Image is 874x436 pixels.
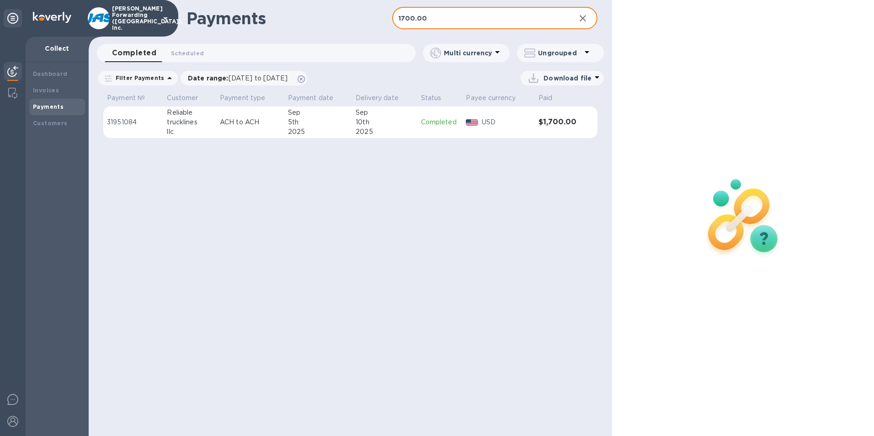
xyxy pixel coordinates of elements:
[229,74,288,82] span: [DATE] to [DATE]
[444,48,492,58] p: Multi currency
[187,9,392,28] h1: Payments
[288,93,346,103] span: Payment date
[33,103,64,110] b: Payments
[33,120,68,127] b: Customers
[107,93,157,103] span: Payment №
[356,127,413,137] div: 2025
[167,108,213,117] div: Reliable
[288,108,349,117] div: Sep
[167,127,213,137] div: llc
[538,118,579,127] h3: $1,700.00
[167,117,213,127] div: trucklines
[188,74,292,83] p: Date range :
[544,74,592,83] p: Download file
[421,93,442,103] p: Status
[421,117,459,127] p: Completed
[538,48,581,58] p: Ungrouped
[220,93,266,103] p: Payment type
[356,93,410,103] span: Delivery date
[181,71,307,85] div: Date range:[DATE] to [DATE]
[112,47,156,59] span: Completed
[33,12,71,23] img: Logo
[167,93,210,103] span: Customer
[288,93,334,103] p: Payment date
[112,74,164,82] p: Filter Payments
[288,127,349,137] div: 2025
[356,117,413,127] div: 10th
[167,93,198,103] p: Customer
[220,117,281,127] p: ACH to ACH
[288,117,349,127] div: 5th
[538,93,565,103] span: Paid
[466,119,478,126] img: USD
[33,87,59,94] b: Invoices
[466,93,528,103] span: Payee currency
[421,93,453,103] span: Status
[356,93,399,103] p: Delivery date
[112,5,158,31] p: [PERSON_NAME] Forwarding ([GEOGRAPHIC_DATA]), Inc.
[33,70,68,77] b: Dashboard
[171,48,204,58] span: Scheduled
[4,9,22,27] div: Unpin categories
[466,93,516,103] p: Payee currency
[482,117,531,127] p: USD
[220,93,277,103] span: Payment type
[107,117,160,127] p: 31951084
[107,93,145,103] p: Payment №
[356,108,413,117] div: Sep
[33,44,81,53] p: Collect
[538,93,553,103] p: Paid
